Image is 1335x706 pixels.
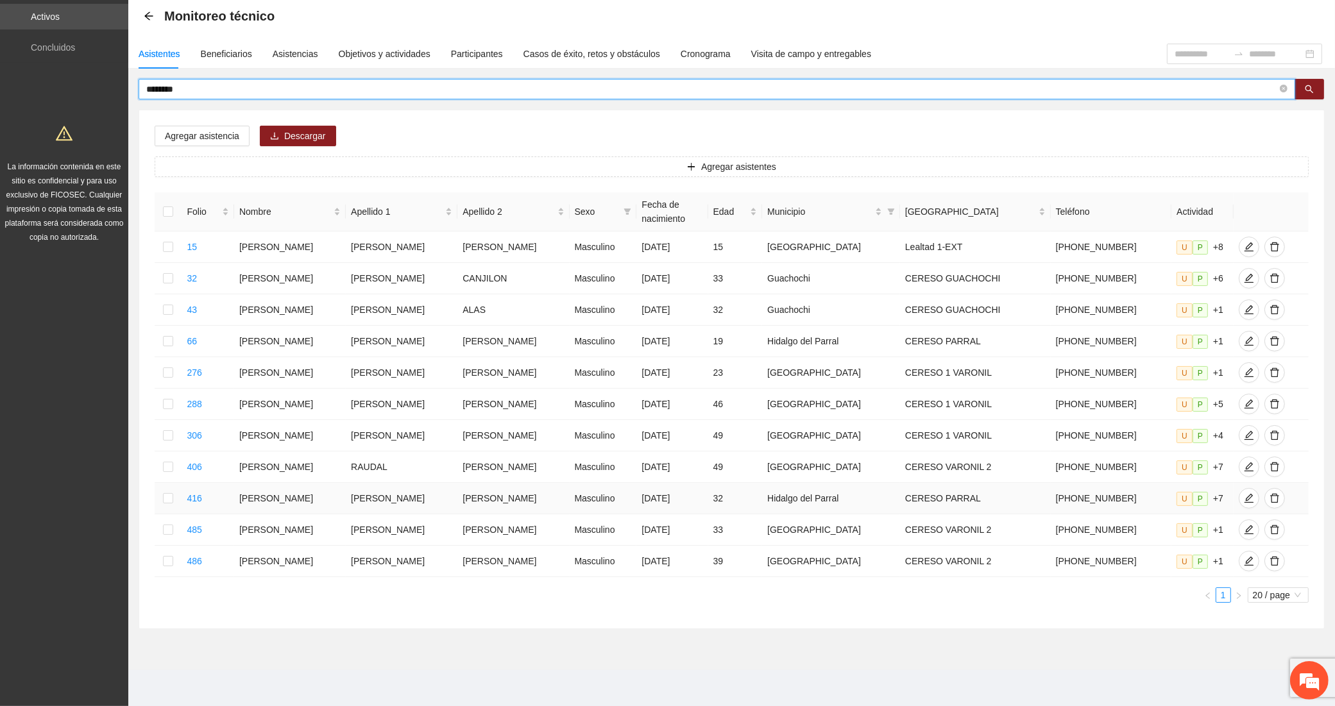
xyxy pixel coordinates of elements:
td: 19 [708,326,763,357]
div: Visita de campo y entregables [751,47,871,61]
span: U [1177,523,1193,537]
a: 306 [187,430,202,441]
th: Colonia [900,192,1051,231]
td: [PERSON_NAME] [346,483,457,514]
li: Next Page [1231,587,1246,603]
span: Nombre [239,205,331,219]
button: delete [1264,519,1285,540]
td: [PERSON_NAME] [234,420,346,451]
span: edit [1239,367,1259,378]
button: plusAgregar asistentes [155,156,1309,177]
td: +5 [1171,389,1234,420]
a: 406 [187,462,202,472]
span: P [1193,555,1208,569]
td: [PERSON_NAME] [234,451,346,483]
span: close-circle [1280,85,1288,92]
th: Municipio [762,192,900,231]
button: downloadDescargar [260,126,336,146]
td: Masculino [570,546,637,577]
span: edit [1239,242,1259,252]
button: edit [1239,488,1259,508]
span: U [1177,366,1193,380]
span: Edad [713,205,748,219]
td: 32 [708,294,763,326]
span: search [1305,85,1314,95]
span: filter [624,208,631,215]
td: 23 [708,357,763,389]
button: edit [1239,331,1259,351]
td: CERESO 1 VARONIL [900,357,1051,389]
span: edit [1239,430,1259,441]
td: Masculino [570,326,637,357]
td: CERESO 1 VARONIL [900,389,1051,420]
button: delete [1264,394,1285,414]
td: [GEOGRAPHIC_DATA] [762,451,900,483]
td: +1 [1171,357,1234,389]
td: 15 [708,231,763,263]
span: delete [1265,525,1284,535]
span: P [1193,492,1208,506]
td: [PERSON_NAME] [234,483,346,514]
th: Actividad [1171,192,1234,231]
td: [PERSON_NAME] [457,483,569,514]
td: [DATE] [636,420,708,451]
span: delete [1265,493,1284,503]
button: edit [1239,425,1259,446]
th: Fecha de nacimiento [636,192,708,231]
td: Masculino [570,357,637,389]
span: P [1193,335,1208,349]
div: Chatee con nosotros ahora [67,65,216,82]
button: delete [1264,237,1285,257]
td: +7 [1171,451,1234,483]
button: delete [1264,425,1285,446]
span: left [1204,592,1212,600]
a: Concluidos [31,42,75,53]
td: [PERSON_NAME] [346,546,457,577]
td: CERESO VARONIL 2 [900,546,1051,577]
th: Teléfono [1051,192,1172,231]
td: Hidalgo del Parral [762,326,900,357]
td: [PERSON_NAME] [346,514,457,546]
span: U [1177,492,1193,506]
td: CERESO PARRAL [900,483,1051,514]
div: Page Size [1248,587,1309,603]
div: Participantes [451,47,503,61]
span: delete [1265,430,1284,441]
span: P [1193,272,1208,286]
td: CANJILON [457,263,569,294]
a: 486 [187,556,202,566]
div: Back [144,11,154,22]
td: CERESO PARRAL [900,326,1051,357]
td: +4 [1171,420,1234,451]
span: filter [885,202,897,221]
td: [DATE] [636,389,708,420]
button: delete [1264,331,1285,351]
span: delete [1265,556,1284,566]
button: edit [1239,519,1259,540]
td: Masculino [570,420,637,451]
span: Sexo [575,205,619,219]
td: [PERSON_NAME] [234,326,346,357]
span: Apellido 1 [351,205,443,219]
span: filter [887,208,895,215]
span: Apellido 2 [463,205,554,219]
span: P [1193,523,1208,537]
a: Activos [31,12,60,22]
td: CERESO GUACHOCHI [900,263,1051,294]
button: search [1295,79,1324,99]
span: delete [1265,367,1284,378]
button: edit [1239,299,1259,320]
span: plus [687,162,696,172]
td: Masculino [570,451,637,483]
td: [PHONE_NUMBER] [1051,514,1172,546]
button: edit [1239,551,1259,571]
td: +7 [1171,483,1234,514]
td: +1 [1171,514,1234,546]
th: Nombre [234,192,346,231]
span: U [1177,429,1193,443]
span: download [270,131,279,142]
span: Folio [187,205,219,219]
span: P [1193,460,1208,475]
td: [PERSON_NAME] [346,294,457,326]
button: right [1231,587,1246,603]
